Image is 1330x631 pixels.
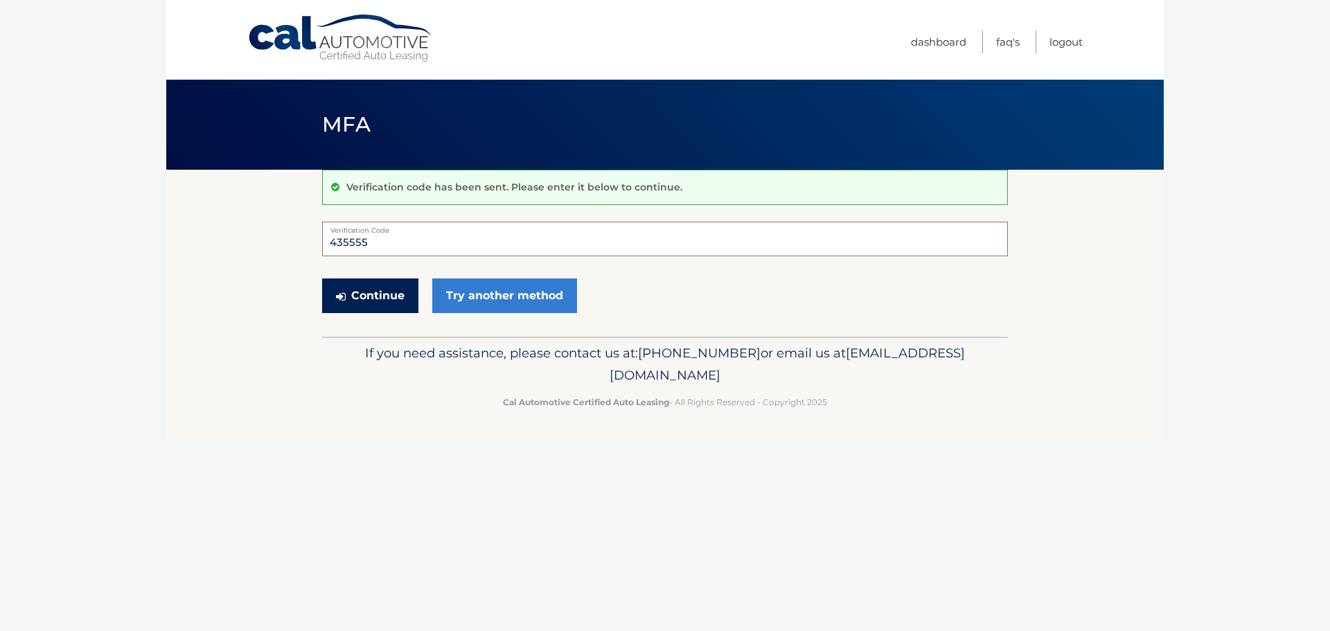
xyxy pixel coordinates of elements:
[610,345,965,383] span: [EMAIL_ADDRESS][DOMAIN_NAME]
[322,112,371,137] span: MFA
[996,30,1020,53] a: FAQ's
[322,222,1008,233] label: Verification Code
[503,397,669,407] strong: Cal Automotive Certified Auto Leasing
[331,342,999,386] p: If you need assistance, please contact us at: or email us at
[322,278,418,313] button: Continue
[432,278,577,313] a: Try another method
[247,14,434,63] a: Cal Automotive
[638,345,761,361] span: [PHONE_NUMBER]
[1049,30,1083,53] a: Logout
[346,181,682,193] p: Verification code has been sent. Please enter it below to continue.
[331,395,999,409] p: - All Rights Reserved - Copyright 2025
[911,30,966,53] a: Dashboard
[322,222,1008,256] input: Verification Code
